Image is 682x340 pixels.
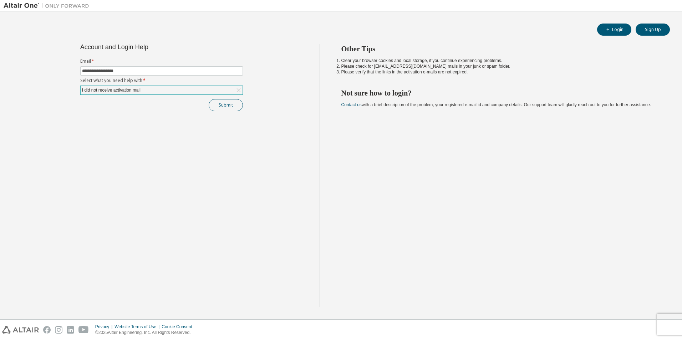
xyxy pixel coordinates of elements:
li: Clear your browser cookies and local storage, if you continue experiencing problems. [341,58,657,63]
li: Please verify that the links in the activation e-mails are not expired. [341,69,657,75]
li: Please check for [EMAIL_ADDRESS][DOMAIN_NAME] mails in your junk or spam folder. [341,63,657,69]
a: Contact us [341,102,362,107]
button: Login [597,24,631,36]
p: © 2025 Altair Engineering, Inc. All Rights Reserved. [95,330,197,336]
h2: Not sure how to login? [341,88,657,98]
div: Website Terms of Use [114,324,162,330]
h2: Other Tips [341,44,657,53]
label: Select what you need help with [80,78,243,83]
label: Email [80,58,243,64]
span: with a brief description of the problem, your registered e-mail id and company details. Our suppo... [341,102,651,107]
div: Privacy [95,324,114,330]
div: I did not receive activation mail [81,86,243,94]
img: youtube.svg [78,326,89,334]
img: Altair One [4,2,93,9]
button: Submit [209,99,243,111]
button: Sign Up [636,24,670,36]
img: linkedin.svg [67,326,74,334]
div: Account and Login Help [80,44,210,50]
img: altair_logo.svg [2,326,39,334]
img: facebook.svg [43,326,51,334]
div: Cookie Consent [162,324,196,330]
div: I did not receive activation mail [81,86,142,94]
img: instagram.svg [55,326,62,334]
